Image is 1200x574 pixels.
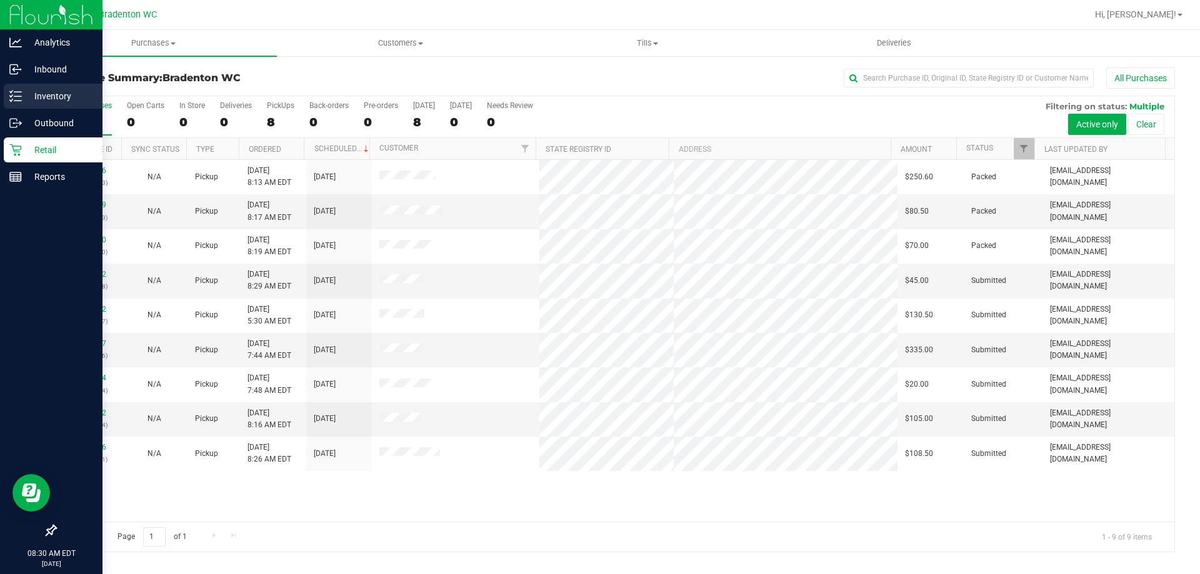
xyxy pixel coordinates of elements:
[247,199,291,223] span: [DATE] 8:17 AM EDT
[147,207,161,215] span: Not Applicable
[147,344,161,356] button: N/A
[314,413,336,425] span: [DATE]
[9,63,22,76] inline-svg: Inbound
[314,144,371,153] a: Scheduled
[195,379,218,390] span: Pickup
[971,205,996,217] span: Packed
[147,172,161,181] span: Not Applicable
[195,448,218,460] span: Pickup
[147,241,161,250] span: Not Applicable
[162,72,241,84] span: Bradenton WC
[1050,269,1167,292] span: [EMAIL_ADDRESS][DOMAIN_NAME]
[131,145,179,154] a: Sync Status
[220,101,252,110] div: Deliveries
[9,36,22,49] inline-svg: Analytics
[309,115,349,129] div: 0
[99,9,157,20] span: Bradenton WC
[1128,114,1164,135] button: Clear
[905,275,929,287] span: $45.00
[30,37,277,49] span: Purchases
[971,379,1006,390] span: Submitted
[966,144,993,152] a: Status
[860,37,928,49] span: Deliveries
[905,309,933,321] span: $130.50
[71,305,106,314] a: 11816042
[905,344,933,356] span: $335.00
[314,171,336,183] span: [DATE]
[1050,372,1167,396] span: [EMAIL_ADDRESS][DOMAIN_NAME]
[524,37,770,49] span: Tills
[22,142,97,157] p: Retail
[247,304,291,327] span: [DATE] 5:30 AM EDT
[247,442,291,465] span: [DATE] 8:26 AM EDT
[487,101,533,110] div: Needs Review
[9,144,22,156] inline-svg: Retail
[195,309,218,321] span: Pickup
[524,30,771,56] a: Tills
[314,379,336,390] span: [DATE]
[971,344,1006,356] span: Submitted
[247,372,291,396] span: [DATE] 7:48 AM EDT
[9,171,22,183] inline-svg: Reports
[147,380,161,388] span: Not Applicable
[905,448,933,460] span: $108.50
[905,240,929,252] span: $70.00
[844,69,1094,87] input: Search Purchase ID, Original ID, State Registry ID or Customer Name...
[71,339,106,348] a: 11816137
[147,345,161,354] span: Not Applicable
[1050,407,1167,431] span: [EMAIL_ADDRESS][DOMAIN_NAME]
[1106,67,1175,89] button: All Purchases
[195,275,218,287] span: Pickup
[314,309,336,321] span: [DATE]
[1050,304,1167,327] span: [EMAIL_ADDRESS][DOMAIN_NAME]
[196,145,214,154] a: Type
[905,205,929,217] span: $80.50
[901,145,932,154] a: Amount
[450,115,472,129] div: 0
[107,527,197,547] span: Page of 1
[220,115,252,129] div: 0
[195,413,218,425] span: Pickup
[127,101,164,110] div: Open Carts
[179,115,205,129] div: 0
[22,169,97,184] p: Reports
[771,30,1017,56] a: Deliveries
[905,413,933,425] span: $105.00
[1050,442,1167,465] span: [EMAIL_ADDRESS][DOMAIN_NAME]
[247,407,291,431] span: [DATE] 8:16 AM EDT
[147,413,161,425] button: N/A
[1046,101,1127,111] span: Filtering on status:
[1092,527,1162,546] span: 1 - 9 of 9 items
[971,309,1006,321] span: Submitted
[22,35,97,50] p: Analytics
[6,548,97,559] p: 08:30 AM EDT
[669,138,891,160] th: Address
[247,338,291,362] span: [DATE] 7:44 AM EDT
[1014,138,1034,159] a: Filter
[971,171,996,183] span: Packed
[247,234,291,258] span: [DATE] 8:19 AM EDT
[450,101,472,110] div: [DATE]
[195,171,218,183] span: Pickup
[314,275,336,287] span: [DATE]
[971,448,1006,460] span: Submitted
[71,166,106,175] a: 11815916
[9,90,22,102] inline-svg: Inventory
[127,115,164,129] div: 0
[12,474,50,512] iframe: Resource center
[249,145,281,154] a: Ordered
[147,379,161,390] button: N/A
[364,101,398,110] div: Pre-orders
[71,443,106,452] a: 11816236
[267,115,294,129] div: 8
[247,165,291,189] span: [DATE] 8:13 AM EDT
[71,200,106,209] a: 11815949
[277,30,524,56] a: Customers
[314,344,336,356] span: [DATE]
[147,449,161,458] span: Not Applicable
[147,171,161,183] button: N/A
[147,448,161,460] button: N/A
[147,205,161,217] button: N/A
[364,115,398,129] div: 0
[314,240,336,252] span: [DATE]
